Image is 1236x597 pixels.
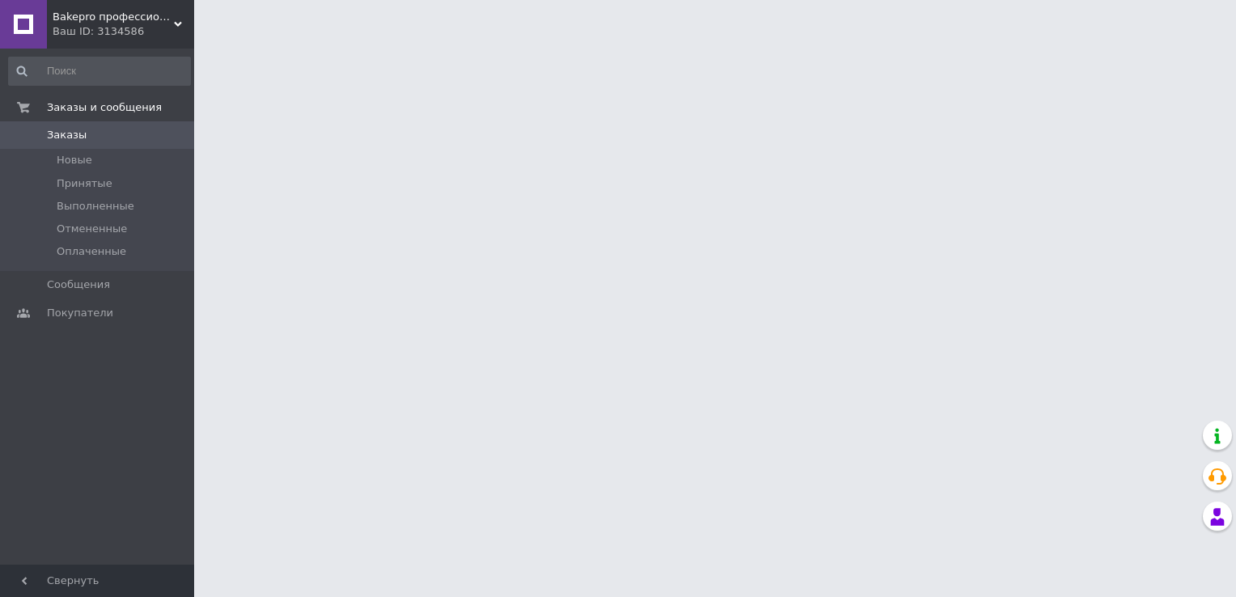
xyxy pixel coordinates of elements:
[53,10,174,24] span: Bakepro профессиональная выпечка
[47,277,110,292] span: Сообщения
[53,24,194,39] div: Ваш ID: 3134586
[47,100,162,115] span: Заказы и сообщения
[47,128,87,142] span: Заказы
[47,306,113,320] span: Покупатели
[57,176,112,191] span: Принятые
[8,57,191,86] input: Поиск
[57,199,134,214] span: Выполненные
[57,244,126,259] span: Оплаченные
[57,222,127,236] span: Отмененные
[57,153,92,167] span: Новые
